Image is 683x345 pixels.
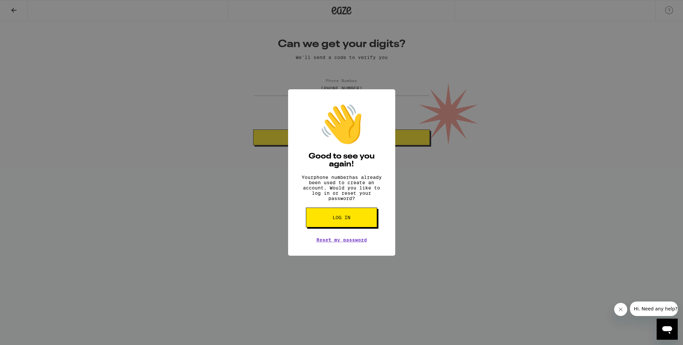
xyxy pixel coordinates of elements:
h2: Good to see you again! [298,153,385,168]
div: 👋 [318,102,365,146]
a: Reset my password [316,237,367,243]
iframe: Close message [614,303,627,316]
iframe: Button to launch messaging window [657,319,678,340]
span: Log in [333,215,350,220]
button: Log in [306,208,377,227]
p: Your phone number has already been used to create an account. Would you like to log in or reset y... [298,175,385,201]
iframe: Message from company [630,302,678,316]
